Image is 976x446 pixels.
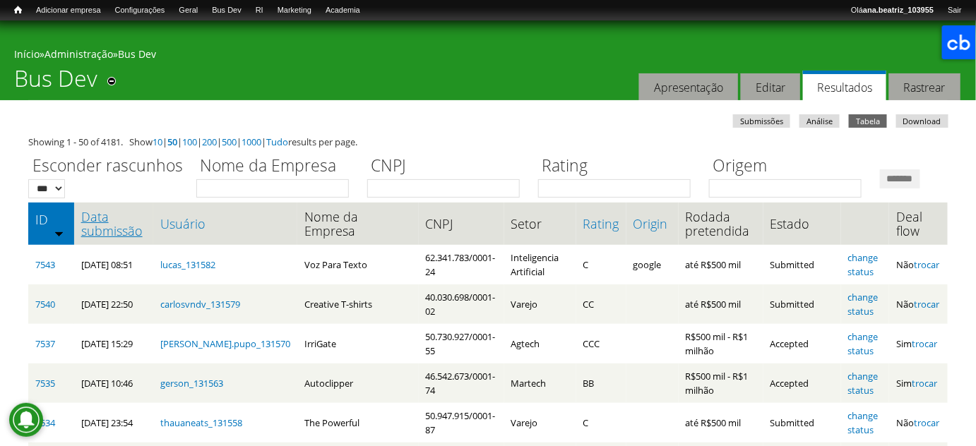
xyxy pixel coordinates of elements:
[848,409,879,436] a: change status
[270,4,319,18] a: Marketing
[160,337,290,350] a: [PERSON_NAME].pupo_131570
[626,245,679,284] td: google
[297,284,418,324] td: Creative T-shirts
[576,284,626,324] td: CC
[74,245,154,284] td: [DATE] 08:51
[54,229,64,238] img: ordem crescente
[419,324,504,363] td: 50.730.927/0001-55
[205,4,249,18] a: Bus Dev
[44,47,113,61] a: Administração
[733,114,790,128] a: Submissões
[848,370,879,397] a: change status
[709,154,871,179] label: Origem
[538,154,700,179] label: Rating
[160,377,223,390] a: gerson_131563
[504,324,576,363] td: Agtech
[7,4,29,17] a: Início
[160,416,242,429] a: thauaneats_131558
[14,5,22,15] span: Início
[74,324,154,363] td: [DATE] 15:29
[196,154,358,179] label: Nome da Empresa
[160,298,240,311] a: carlosvndv_131579
[763,403,841,442] td: Submitted
[633,217,672,231] a: Origin
[14,65,97,100] h1: Bus Dev
[74,403,154,442] td: [DATE] 23:54
[912,377,937,390] a: trocar
[889,403,948,442] td: Não
[763,245,841,284] td: Submitted
[763,324,841,363] td: Accepted
[844,4,941,18] a: Oláana.beatriz_103955
[679,245,763,284] td: até R$500 mil
[741,73,800,101] a: Editar
[167,135,177,148] a: 50
[803,71,886,101] a: Resultados
[242,135,261,148] a: 1000
[160,258,215,271] a: lucas_131582
[941,4,969,18] a: Sair
[896,114,948,128] a: Download
[889,363,948,403] td: Sim
[297,245,418,284] td: Voz Para Texto
[14,47,40,61] a: Início
[576,324,626,363] td: CCC
[182,135,197,148] a: 100
[419,363,504,403] td: 46.542.673/0001-74
[35,377,55,390] a: 7535
[74,284,154,324] td: [DATE] 22:50
[504,403,576,442] td: Varejo
[889,203,948,245] th: Deal flow
[297,203,418,245] th: Nome da Empresa
[35,337,55,350] a: 7537
[889,73,960,101] a: Rastrear
[419,403,504,442] td: 50.947.915/0001-87
[863,6,934,14] strong: ana.beatriz_103955
[679,363,763,403] td: R$500 mil - R$1 milhão
[28,135,948,149] div: Showing 1 - 50 of 4181. Show | | | | | | results per page.
[639,73,738,101] a: Apresentação
[576,403,626,442] td: C
[576,363,626,403] td: BB
[583,217,619,231] a: Rating
[849,114,887,128] a: Tabela
[914,416,939,429] a: trocar
[504,284,576,324] td: Varejo
[679,403,763,442] td: até R$500 mil
[74,363,154,403] td: [DATE] 10:46
[889,284,948,324] td: Não
[153,135,162,148] a: 10
[679,203,763,245] th: Rodada pretendida
[848,330,879,357] a: change status
[297,403,418,442] td: The Powerful
[35,258,55,271] a: 7543
[367,154,529,179] label: CNPJ
[914,298,939,311] a: trocar
[889,324,948,363] td: Sim
[202,135,217,148] a: 200
[763,203,841,245] th: Estado
[222,135,237,148] a: 500
[504,203,576,245] th: Setor
[249,4,270,18] a: RI
[763,363,841,403] td: Accepted
[576,245,626,284] td: C
[172,4,205,18] a: Geral
[108,4,172,18] a: Configurações
[35,416,55,429] a: 7534
[35,212,67,227] a: ID
[160,217,290,231] a: Usuário
[419,203,504,245] th: CNPJ
[912,337,937,350] a: trocar
[14,47,962,65] div: » »
[28,154,187,179] label: Esconder rascunhos
[799,114,840,128] a: Análise
[266,135,288,148] a: Tudo
[419,245,504,284] td: 62.341.783/0001-24
[679,284,763,324] td: até R$500 mil
[118,47,156,61] a: Bus Dev
[419,284,504,324] td: 40.030.698/0001-02
[679,324,763,363] td: R$500 mil - R$1 milhão
[297,363,418,403] td: Autoclipper
[29,4,108,18] a: Adicionar empresa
